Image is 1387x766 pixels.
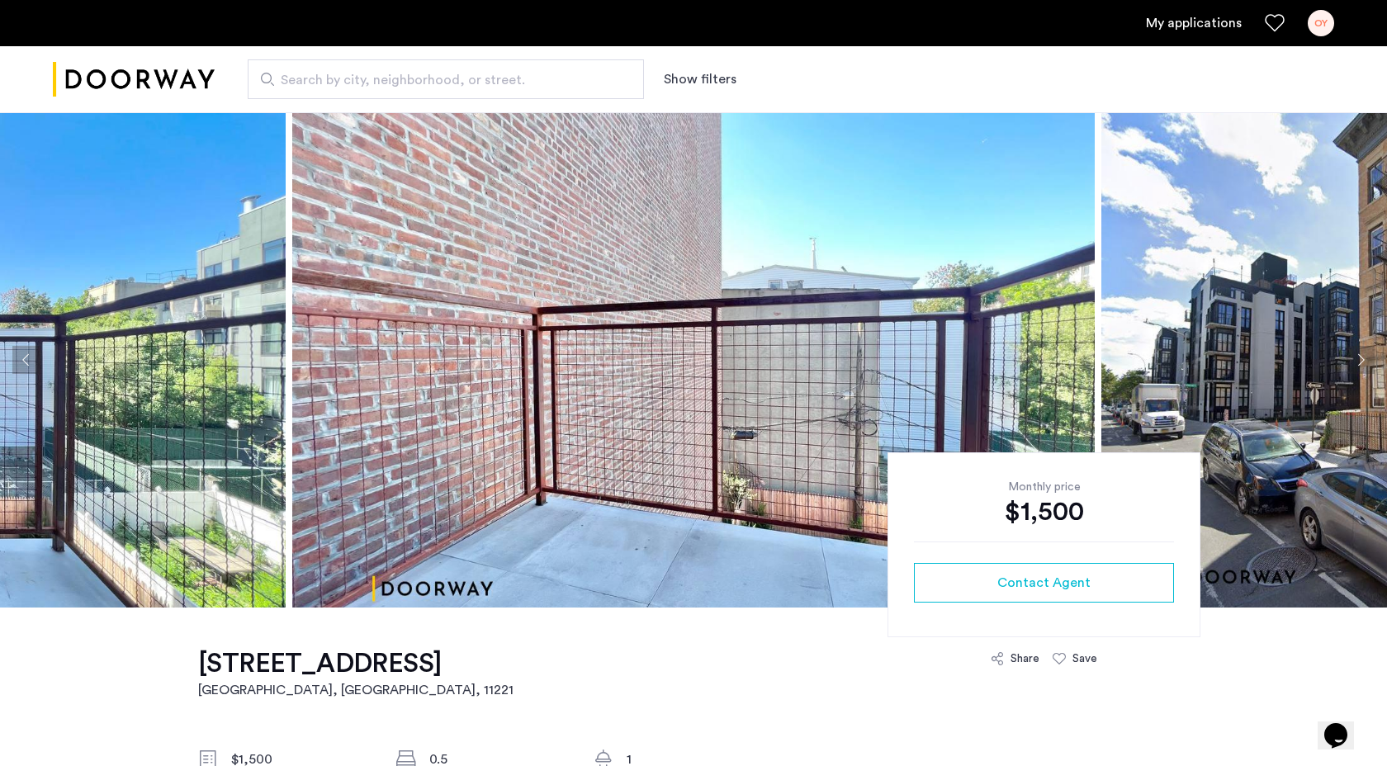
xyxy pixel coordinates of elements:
[198,647,514,680] h1: [STREET_ADDRESS]
[1347,346,1375,374] button: Next apartment
[1072,650,1097,667] div: Save
[248,59,644,99] input: Apartment Search
[53,49,215,111] img: logo
[1011,650,1039,667] div: Share
[664,69,736,89] button: Show or hide filters
[281,70,598,90] span: Search by city, neighborhood, or street.
[292,112,1095,608] img: apartment
[12,346,40,374] button: Previous apartment
[1308,10,1334,36] div: OY
[1318,700,1370,749] iframe: chat widget
[198,680,514,700] h2: [GEOGRAPHIC_DATA], [GEOGRAPHIC_DATA] , 11221
[997,573,1091,593] span: Contact Agent
[914,495,1174,528] div: $1,500
[1146,13,1242,33] a: My application
[914,563,1174,603] button: button
[53,49,215,111] a: Cazamio logo
[914,479,1174,495] div: Monthly price
[1265,13,1285,33] a: Favorites
[198,647,514,700] a: [STREET_ADDRESS][GEOGRAPHIC_DATA], [GEOGRAPHIC_DATA], 11221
